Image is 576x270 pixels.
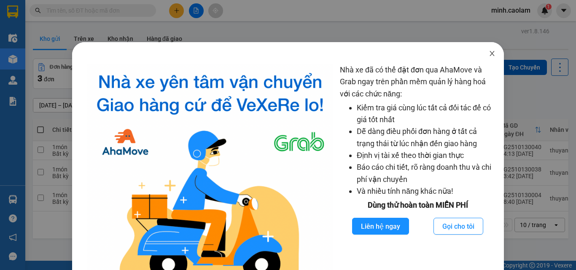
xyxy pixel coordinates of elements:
li: Và nhiều tính năng khác nữa! [357,185,495,197]
span: Liên hệ ngay [361,221,400,232]
button: Liên hệ ngay [352,218,409,235]
button: Close [480,42,504,66]
li: Định vị tài xế theo thời gian thực [357,150,495,161]
li: Kiểm tra giá cùng lúc tất cả đối tác để có giá tốt nhất [357,102,495,126]
li: Báo cáo chi tiết, rõ ràng doanh thu và chi phí vận chuyển [357,161,495,185]
span: close [489,50,495,57]
button: Gọi cho tôi [433,218,483,235]
div: Dùng thử hoàn toàn MIỄN PHÍ [340,199,495,211]
span: Gọi cho tôi [442,221,474,232]
li: Dễ dàng điều phối đơn hàng ở tất cả trạng thái từ lúc nhận đến giao hàng [357,126,495,150]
